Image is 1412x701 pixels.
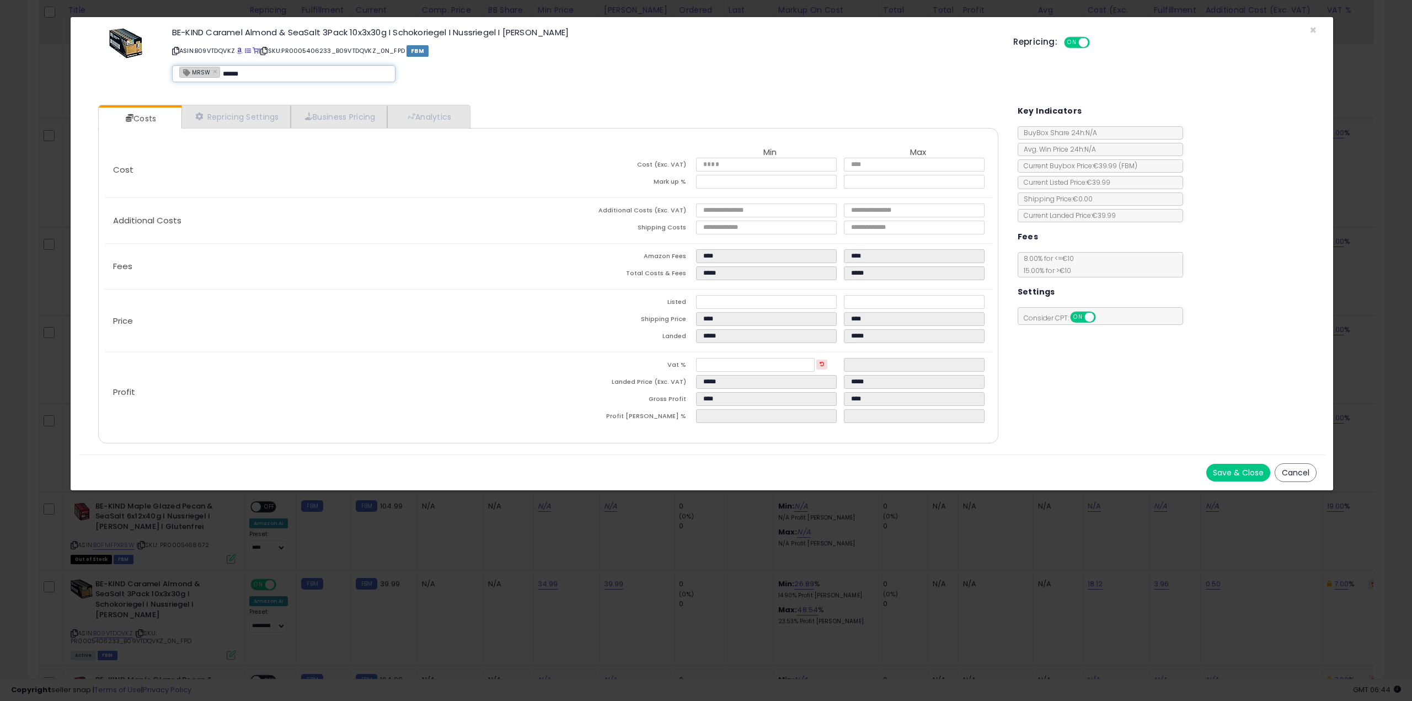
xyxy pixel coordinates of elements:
h5: Repricing: [1013,38,1057,46]
span: Current Buybox Price: [1018,161,1137,170]
td: Cost (Exc. VAT) [548,158,696,175]
p: ASIN: B09VTDQVKZ | SKU: PR0005406233_B09VTDQVKZ_0N_FPD [172,42,997,60]
td: Additional Costs (Exc. VAT) [548,204,696,221]
span: ON [1071,313,1085,322]
a: BuyBox page [237,46,243,55]
td: Landed [548,329,696,346]
span: × [1309,22,1317,38]
span: Consider CPT: [1018,313,1110,323]
span: Current Landed Price: €39.99 [1018,211,1116,220]
td: Gross Profit [548,392,696,409]
a: All offer listings [245,46,251,55]
span: OFF [1094,313,1111,322]
h5: Settings [1018,285,1055,299]
h5: Fees [1018,230,1039,244]
a: Repricing Settings [181,105,291,128]
span: OFF [1088,38,1106,47]
a: Analytics [387,105,469,128]
td: Profit [PERSON_NAME] % [548,409,696,426]
p: Price [104,317,548,325]
h3: BE-KIND Caramel Almond & SeaSalt 3Pack 10x3x30g I Schokoriegel I Nussriegel I [PERSON_NAME] [172,28,997,36]
th: Min [696,148,844,158]
span: 8.00 % for <= €10 [1018,254,1074,275]
button: Cancel [1275,463,1317,482]
span: FBM [407,45,429,57]
p: Fees [104,262,548,271]
a: Your listing only [253,46,259,55]
a: Business Pricing [291,105,387,128]
p: Additional Costs [104,216,548,225]
a: × [213,66,220,76]
img: 51uT+n457AL._SL60_.jpg [109,28,142,58]
th: Max [844,148,992,158]
td: Landed Price (Exc. VAT) [548,375,696,392]
p: Cost [104,165,548,174]
span: €39.99 [1093,161,1137,170]
h5: Key Indicators [1018,104,1082,118]
td: Mark up % [548,175,696,192]
p: Profit [104,388,548,397]
span: 15.00 % for > €10 [1018,266,1071,275]
span: Shipping Price: €0.00 [1018,194,1093,204]
td: Shipping Price [548,312,696,329]
td: Amazon Fees [548,249,696,266]
span: Avg. Win Price 24h: N/A [1018,145,1096,154]
span: MRSW [180,67,210,77]
td: Listed [548,295,696,312]
button: Save & Close [1206,464,1270,481]
span: ON [1065,38,1079,47]
td: Shipping Costs [548,221,696,238]
span: BuyBox Share 24h: N/A [1018,128,1097,137]
td: Total Costs & Fees [548,266,696,283]
span: ( FBM ) [1119,161,1137,170]
td: Vat % [548,358,696,375]
a: Costs [99,108,180,130]
span: Current Listed Price: €39.99 [1018,178,1110,187]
